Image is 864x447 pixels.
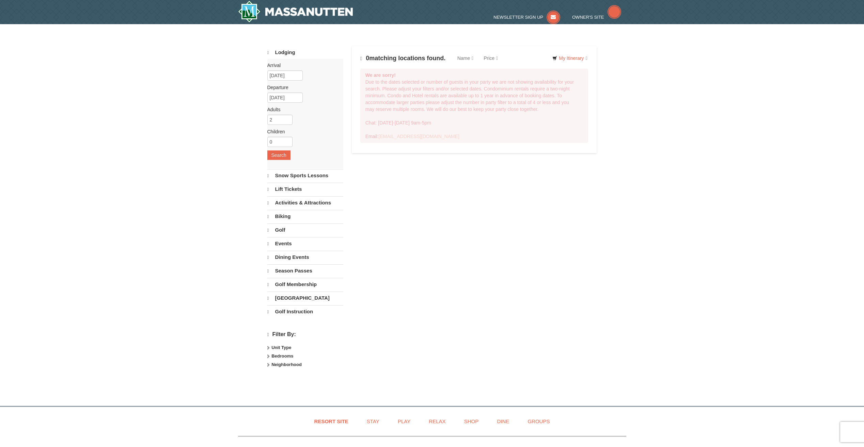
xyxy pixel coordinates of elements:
a: Dine [488,414,518,429]
img: Massanutten Resort Logo [238,1,353,22]
strong: Unit Type [271,345,291,350]
label: Adults [267,106,338,113]
strong: Neighborhood [271,362,302,367]
h4: Filter By: [267,331,343,338]
a: Resort Site [306,414,357,429]
a: Groups [519,414,558,429]
a: Dining Events [267,251,343,264]
a: My Itinerary [548,53,592,63]
label: Arrival [267,62,338,69]
a: Lodging [267,46,343,59]
span: Newsletter Sign Up [493,15,543,20]
a: Play [389,414,419,429]
a: Golf Membership [267,278,343,291]
a: Newsletter Sign Up [493,15,560,20]
div: Due to the dates selected or number of guests in your party we are not showing availability for y... [360,69,588,143]
a: Owner's Site [572,15,621,20]
a: Golf [267,223,343,236]
button: Search [267,150,290,160]
a: Snow Sports Lessons [267,169,343,182]
a: Activities & Attractions [267,196,343,209]
a: Lift Tickets [267,183,343,196]
label: Departure [267,84,338,91]
span: Owner's Site [572,15,604,20]
a: Price [478,51,503,65]
a: Events [267,237,343,250]
a: [EMAIL_ADDRESS][DOMAIN_NAME] [379,134,459,139]
strong: Bedrooms [271,353,293,359]
a: Massanutten Resort [238,1,353,22]
strong: We are sorry! [365,72,396,78]
a: Season Passes [267,264,343,277]
a: Name [452,51,478,65]
a: Golf Instruction [267,305,343,318]
a: [GEOGRAPHIC_DATA] [267,292,343,304]
a: Stay [358,414,388,429]
a: Relax [420,414,454,429]
strong: Price per Night: (USD $) [267,344,317,349]
a: Biking [267,210,343,223]
a: Shop [456,414,487,429]
label: Children [267,128,338,135]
